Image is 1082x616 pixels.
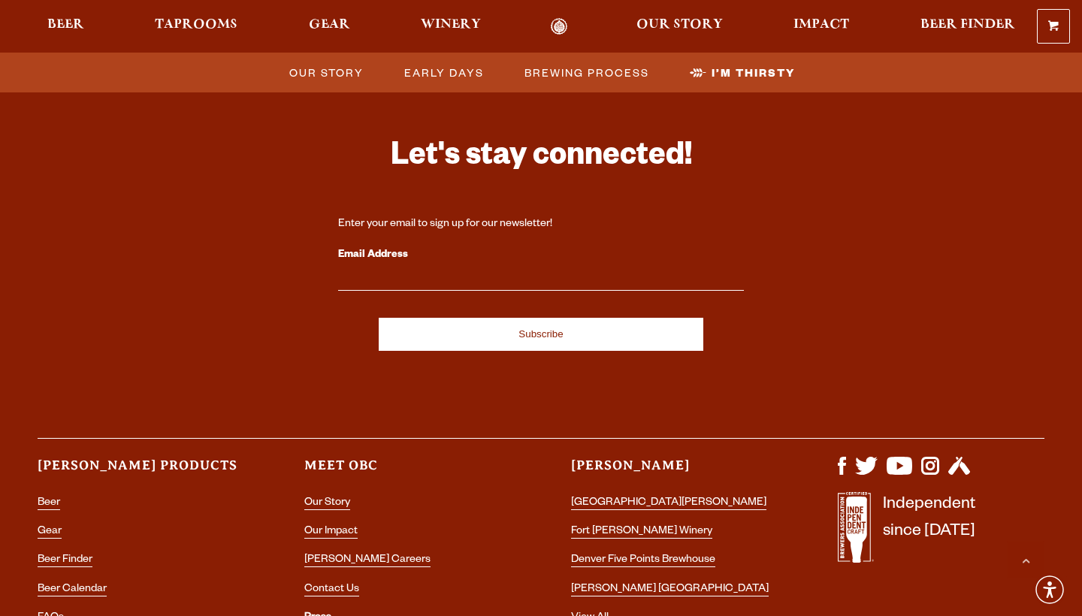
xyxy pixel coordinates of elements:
[627,18,733,35] a: Our Story
[38,457,244,488] h3: [PERSON_NAME] Products
[395,62,491,83] a: Early Days
[304,554,431,567] a: [PERSON_NAME] Careers
[948,467,970,479] a: Visit us on Untappd
[793,19,849,31] span: Impact
[309,19,350,31] span: Gear
[784,18,859,35] a: Impact
[404,62,484,83] span: Early Days
[304,497,350,510] a: Our Story
[304,584,359,596] a: Contact Us
[145,18,247,35] a: Taprooms
[280,62,371,83] a: Our Story
[338,246,744,265] label: Email Address
[379,318,703,351] input: Subscribe
[636,19,723,31] span: Our Story
[681,62,802,83] a: I’m Thirsty
[571,457,778,488] h3: [PERSON_NAME]
[921,467,939,479] a: Visit us on Instagram
[911,18,1025,35] a: Beer Finder
[338,137,744,181] h3: Let's stay connected!
[38,554,92,567] a: Beer Finder
[515,62,657,83] a: Brewing Process
[855,467,878,479] a: Visit us on X (formerly Twitter)
[411,18,491,35] a: Winery
[571,584,769,596] a: [PERSON_NAME] [GEOGRAPHIC_DATA]
[571,526,712,539] a: Fort [PERSON_NAME] Winery
[38,497,60,510] a: Beer
[571,554,715,567] a: Denver Five Points Brewhouse
[38,584,107,596] a: Beer Calendar
[47,19,84,31] span: Beer
[1033,573,1066,606] div: Accessibility Menu
[38,18,94,35] a: Beer
[338,217,744,232] div: Enter your email to sign up for our newsletter!
[712,62,795,83] span: I’m Thirsty
[299,18,360,35] a: Gear
[304,526,358,539] a: Our Impact
[38,526,62,539] a: Gear
[531,18,588,35] a: Odell Home
[1007,541,1044,578] a: Scroll to top
[838,467,846,479] a: Visit us on Facebook
[883,492,975,571] p: Independent since [DATE]
[421,19,481,31] span: Winery
[289,62,364,83] span: Our Story
[304,457,511,488] h3: Meet OBC
[571,497,766,510] a: [GEOGRAPHIC_DATA][PERSON_NAME]
[887,467,912,479] a: Visit us on YouTube
[524,62,649,83] span: Brewing Process
[155,19,237,31] span: Taprooms
[920,19,1015,31] span: Beer Finder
